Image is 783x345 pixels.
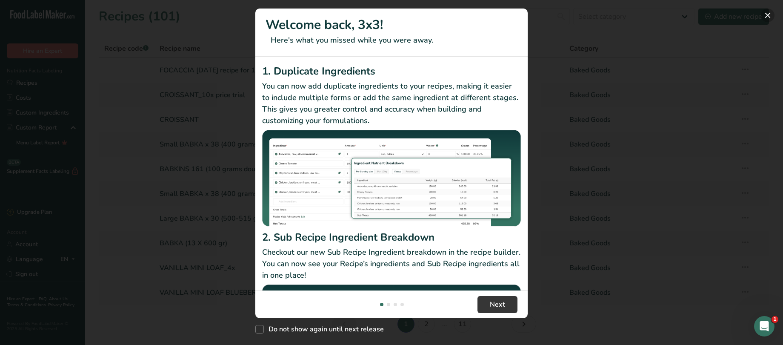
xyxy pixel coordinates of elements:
span: Next [490,299,505,310]
p: Checkout our new Sub Recipe Ingredient breakdown in the recipe builder. You can now see your Reci... [262,247,521,281]
h2: 1. Duplicate Ingredients [262,63,521,79]
p: Here's what you missed while you were away. [266,34,517,46]
span: Do not show again until next release [264,325,384,333]
iframe: Intercom live chat [754,316,774,336]
span: 1 [772,316,778,323]
h2: 2. Sub Recipe Ingredient Breakdown [262,230,521,245]
img: Duplicate Ingredients [262,130,521,227]
p: You can now add duplicate ingredients to your recipes, making it easier to include multiple forms... [262,80,521,126]
button: Next [477,296,517,313]
h1: Welcome back, 3x3! [266,15,517,34]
